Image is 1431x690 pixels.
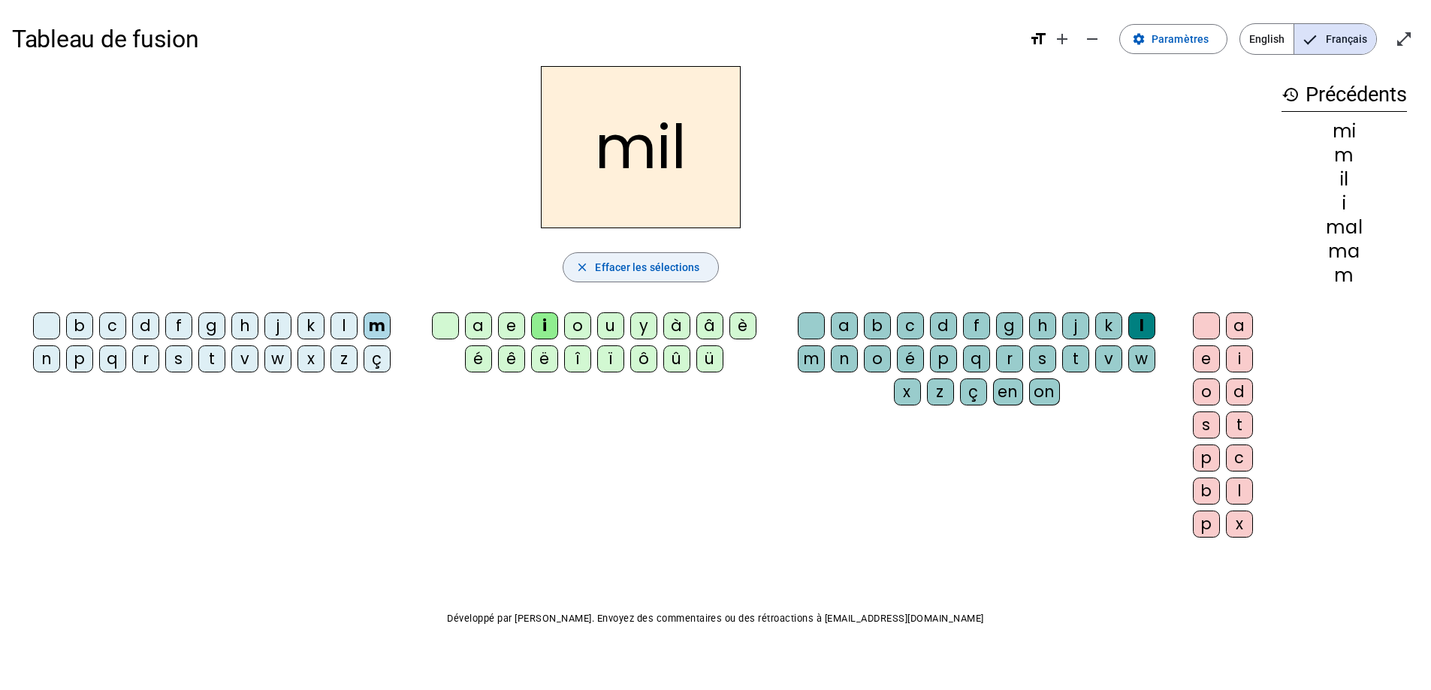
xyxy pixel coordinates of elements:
div: en [993,378,1023,405]
div: p [1193,511,1220,538]
div: ë [531,345,558,372]
div: v [231,345,258,372]
div: f [165,312,192,339]
div: m [798,345,825,372]
div: q [963,345,990,372]
mat-icon: history [1282,86,1300,104]
div: q [99,345,126,372]
mat-icon: format_size [1029,30,1047,48]
span: Français [1294,24,1376,54]
div: l [1128,312,1155,339]
div: u [597,312,624,339]
div: û [663,345,690,372]
div: a [831,312,858,339]
div: m [1282,146,1407,164]
div: p [1193,444,1220,472]
mat-icon: remove [1083,30,1101,48]
div: ô [630,345,657,372]
div: f [963,312,990,339]
div: i [1282,194,1407,212]
mat-icon: settings [1132,32,1146,46]
div: n [831,345,858,372]
span: Paramètres [1152,30,1209,48]
div: k [1095,312,1122,339]
div: é [897,345,924,372]
div: e [498,312,525,339]
span: English [1240,24,1294,54]
button: Effacer les sélections [563,252,718,282]
div: z [331,345,358,372]
div: l [1226,478,1253,505]
mat-icon: add [1053,30,1071,48]
div: b [864,312,891,339]
div: ma [1282,243,1407,261]
div: y [630,312,657,339]
div: a [1226,312,1253,339]
div: r [996,345,1023,372]
div: ç [364,345,391,372]
div: n [33,345,60,372]
div: j [1062,312,1089,339]
div: ê [498,345,525,372]
div: t [198,345,225,372]
button: Entrer en plein écran [1389,24,1419,54]
div: è [729,312,756,339]
div: i [531,312,558,339]
mat-icon: close [575,261,589,274]
div: a [465,312,492,339]
div: ï [597,345,624,372]
p: Développé par [PERSON_NAME]. Envoyez des commentaires ou des rétroactions à [EMAIL_ADDRESS][DOMAI... [12,610,1419,628]
div: b [1193,478,1220,505]
div: x [1226,511,1253,538]
div: ü [696,345,723,372]
div: à [663,312,690,339]
div: k [297,312,325,339]
div: s [165,345,192,372]
div: x [297,345,325,372]
div: c [99,312,126,339]
div: i [1226,345,1253,372]
div: d [1226,378,1253,405]
div: o [864,345,891,372]
div: s [1029,345,1056,372]
div: m [364,312,391,339]
div: h [231,312,258,339]
button: Diminuer la taille de la police [1077,24,1107,54]
div: s [1193,411,1220,438]
div: z [927,378,954,405]
div: ç [960,378,987,405]
div: t [1226,411,1253,438]
div: r [132,345,159,372]
h3: Précédents [1282,78,1407,112]
div: e [1193,345,1220,372]
div: b [66,312,93,339]
div: é [465,345,492,372]
div: v [1095,345,1122,372]
button: Paramètres [1119,24,1227,54]
div: il [1282,170,1407,188]
h1: Tableau de fusion [12,15,1017,63]
mat-button-toggle-group: Language selection [1239,23,1377,55]
div: p [66,345,93,372]
div: m [1282,267,1407,285]
div: d [132,312,159,339]
div: t [1062,345,1089,372]
mat-icon: open_in_full [1395,30,1413,48]
div: d [930,312,957,339]
div: c [1226,444,1253,472]
div: c [897,312,924,339]
div: on [1029,378,1060,405]
div: o [1193,378,1220,405]
div: â [696,312,723,339]
div: j [264,312,291,339]
div: h [1029,312,1056,339]
div: g [996,312,1023,339]
div: w [1128,345,1155,372]
div: g [198,312,225,339]
h2: mil [541,66,741,228]
div: l [331,312,358,339]
div: mal [1282,218,1407,237]
div: w [264,345,291,372]
div: x [894,378,921,405]
span: Effacer les sélections [595,258,699,276]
